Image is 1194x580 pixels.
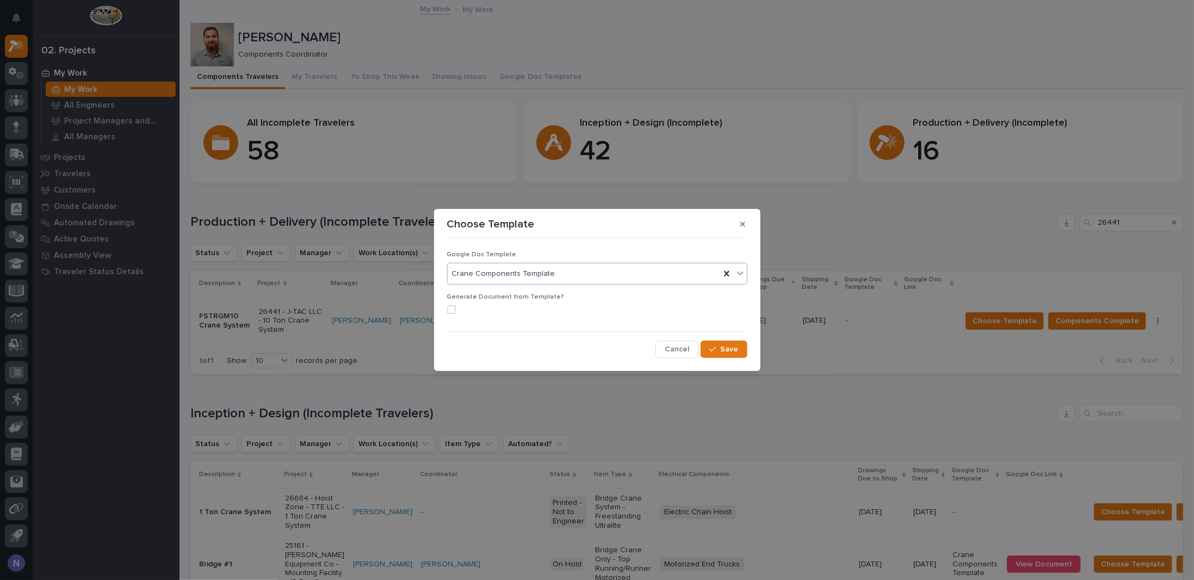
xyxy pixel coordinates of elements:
span: Save [721,344,739,354]
p: Choose Template [447,218,535,231]
button: Save [701,341,747,358]
span: Crane Components Template [452,268,555,280]
span: Generate Document from Template? [447,294,565,300]
span: Google Doc Template [447,251,517,258]
span: Cancel [665,344,689,354]
button: Cancel [655,341,698,358]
